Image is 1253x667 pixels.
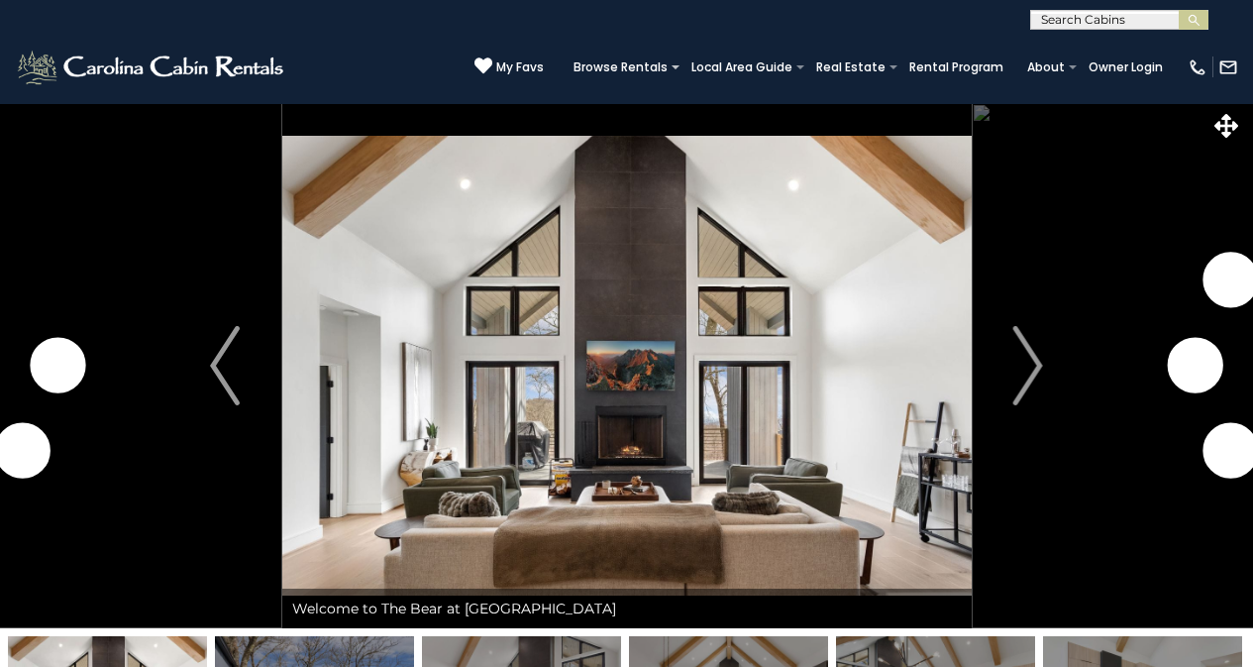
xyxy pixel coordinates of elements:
a: Real Estate [806,54,895,81]
img: arrow [210,326,240,405]
img: White-1-2.png [15,48,289,87]
button: Previous [168,103,282,628]
a: Rental Program [899,54,1013,81]
a: Browse Rentals [564,54,678,81]
span: My Favs [496,58,544,76]
img: arrow [1013,326,1043,405]
a: My Favs [474,56,544,77]
img: phone-regular-white.png [1188,57,1207,77]
a: About [1017,54,1075,81]
div: Welcome to The Bear at [GEOGRAPHIC_DATA] [282,589,972,628]
button: Next [971,103,1085,628]
a: Owner Login [1079,54,1173,81]
a: Local Area Guide [681,54,802,81]
img: mail-regular-white.png [1218,57,1238,77]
